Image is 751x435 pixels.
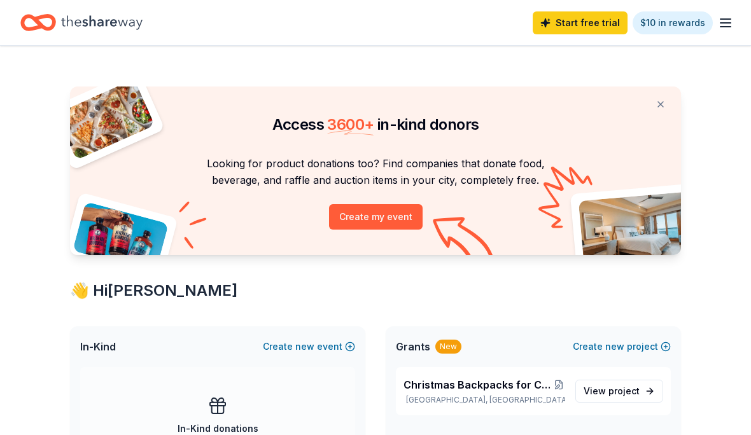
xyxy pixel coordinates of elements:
[575,380,663,403] a: View project
[263,339,355,354] button: Createnewevent
[573,339,671,354] button: Createnewproject
[584,383,640,399] span: View
[435,340,461,354] div: New
[327,115,374,134] span: 3600 +
[20,8,143,38] a: Home
[80,339,116,354] span: In-Kind
[272,115,479,134] span: Access in-kind donors
[404,395,565,405] p: [GEOGRAPHIC_DATA], [GEOGRAPHIC_DATA]
[295,339,314,354] span: new
[433,217,496,265] img: Curvy arrow
[396,339,430,354] span: Grants
[56,79,155,160] img: Pizza
[329,204,423,230] button: Create my event
[85,155,666,189] p: Looking for product donations too? Find companies that donate food, beverage, and raffle and auct...
[633,11,713,34] a: $10 in rewards
[533,11,628,34] a: Start free trial
[404,377,552,392] span: Christmas Backpacks for Children in [GEOGRAPHIC_DATA]
[70,280,681,301] div: 👋 Hi [PERSON_NAME]
[605,339,624,354] span: new
[608,385,640,396] span: project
